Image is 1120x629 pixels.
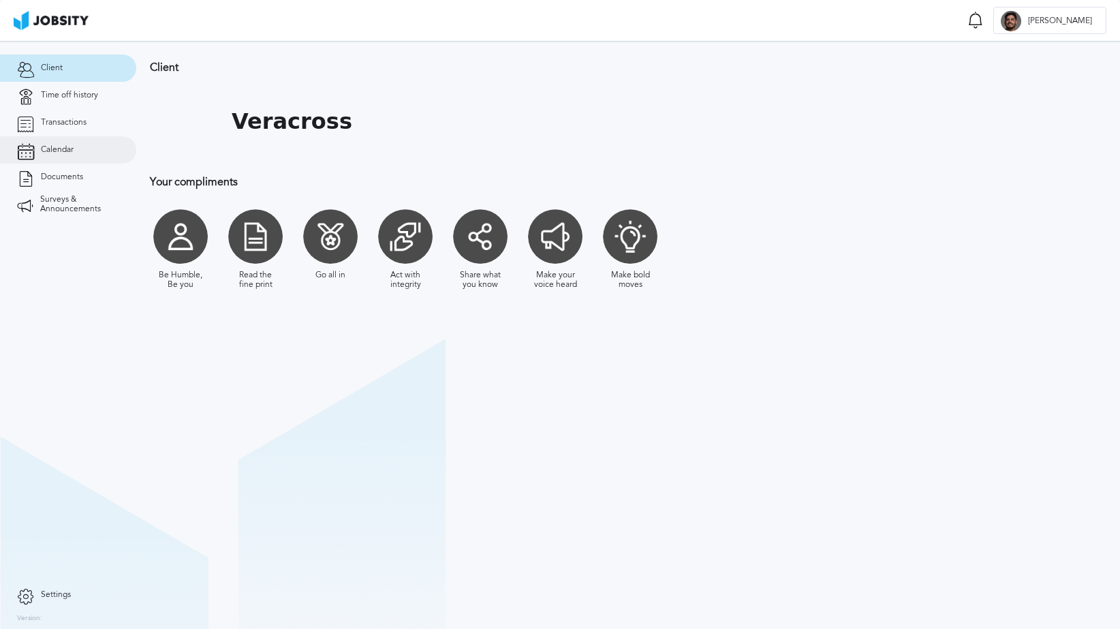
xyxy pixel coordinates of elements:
[17,615,42,623] label: Version:
[1021,16,1099,26] span: [PERSON_NAME]
[993,7,1106,34] button: R[PERSON_NAME]
[41,145,74,155] span: Calendar
[606,271,654,290] div: Make bold moves
[14,11,89,30] img: ab4bad089aa723f57921c736e9817d99.png
[41,118,87,127] span: Transactions
[41,63,63,73] span: Client
[40,195,119,214] span: Surveys & Announcements
[232,271,279,290] div: Read the fine print
[1001,11,1021,31] div: R
[150,176,889,188] h3: Your compliments
[456,271,504,290] div: Share what you know
[382,271,429,290] div: Act with integrity
[232,109,352,134] h1: Veracross
[150,61,889,74] h3: Client
[531,271,579,290] div: Make your voice heard
[41,91,98,100] span: Time off history
[157,271,204,290] div: Be Humble, Be you
[41,590,71,600] span: Settings
[41,172,83,182] span: Documents
[315,271,345,280] div: Go all in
